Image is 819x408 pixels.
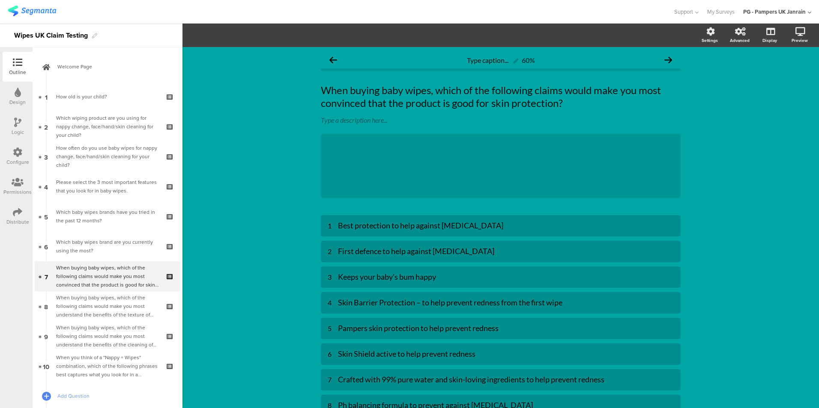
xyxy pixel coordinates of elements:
[35,112,180,142] a: 2 Which wiping product are you using for nappy change, face/hand/skin cleaning for your child?
[44,122,48,131] span: 2
[9,98,26,106] div: Design
[45,92,48,101] span: 1
[35,52,180,82] a: Welcome Page
[338,272,674,282] div: Keeps your baby's bum happy
[338,246,674,256] div: First defence to help against [MEDICAL_DATA]
[44,302,48,311] span: 8
[328,273,338,282] div: 3
[56,178,158,195] div: Please select the 3 most important features that you look for in baby wipes.
[3,188,32,196] div: Permissions
[35,231,180,261] a: 6 Which baby wipes brand are you currently using the most?
[56,293,158,319] div: When buying baby wipes, which of the following claims would make you most understand the benefits...
[328,324,338,333] div: 5
[328,350,338,359] div: 6
[35,321,180,351] a: 9 When buying baby wipes, which of the following claims would make you most understand the benefi...
[35,261,180,291] a: 7 When buying baby wipes, which of the following claims would make you most convinced that the pr...
[44,182,48,191] span: 4
[44,242,48,251] span: 6
[56,144,158,169] div: How often do you use baby wipes for nappy change, face/hand/skin cleaning for your child?
[338,221,674,231] div: Best protection to help against [MEDICAL_DATA]
[328,247,338,256] div: 2
[674,8,693,16] span: Support
[56,263,158,289] div: When buying baby wipes, which of the following claims would make you most convinced that the prod...
[43,361,49,371] span: 10
[44,212,48,221] span: 5
[8,6,56,16] img: segmanta logo
[45,272,48,281] span: 7
[56,353,158,379] div: When you think of a "Nappy + Wipes" combination, which of the following phrases best captures wha...
[321,116,681,124] div: Type a description here...
[35,82,180,112] a: 1 How old is your child?
[44,152,48,161] span: 3
[56,208,158,225] div: Which baby wipes brands have you tried in the past 12 months?
[35,171,180,201] a: 4 Please select the 3 most important features that you look for in baby wipes.
[6,218,29,226] div: Distribute
[338,349,674,359] div: Skin Shield active to help prevent redness
[702,37,718,44] div: Settings
[56,92,158,101] div: How old is your child?
[321,84,681,109] p: When buying baby wipes, which of the following claims would make you most convinced that the prod...
[338,323,674,333] div: Pampers skin protection to help prevent redness
[57,62,167,71] span: Welcome Page
[56,114,158,139] div: Which wiping product are you using for nappy change, face/hand/skin cleaning for your child?
[35,142,180,171] a: 3 How often do you use baby wipes for nappy change, face/hand/skin cleaning for your child?
[56,323,158,349] div: When buying baby wipes, which of the following claims would make you most understand the benefits...
[14,29,88,42] div: Wipes UK Claim Testing
[792,37,808,44] div: Preview
[522,56,535,64] div: 60%
[35,351,180,381] a: 10 When you think of a "Nappy + Wipes" combination, which of the following phrases best captures ...
[56,238,158,255] div: Which baby wipes brand are you currently using the most?
[762,37,777,44] div: Display
[9,68,26,76] div: Outline
[338,375,674,384] div: Crafted with 99% pure water and skin-loving ingredients to help prevent redness
[467,56,508,64] span: Type caption...
[6,158,29,166] div: Configure
[328,299,338,307] div: 4
[328,222,338,231] div: 1
[12,128,24,136] div: Logic
[328,375,338,384] div: 7
[44,331,48,341] span: 9
[743,8,806,16] div: PG - Pampers UK Janrain
[35,201,180,231] a: 5 Which baby wipes brands have you tried in the past 12 months?
[338,298,674,307] div: Skin Barrier Protection – to help prevent redness from the first wipe
[35,291,180,321] a: 8 When buying baby wipes, which of the following claims would make you most understand the benefi...
[730,37,750,44] div: Advanced
[57,392,167,400] span: Add Question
